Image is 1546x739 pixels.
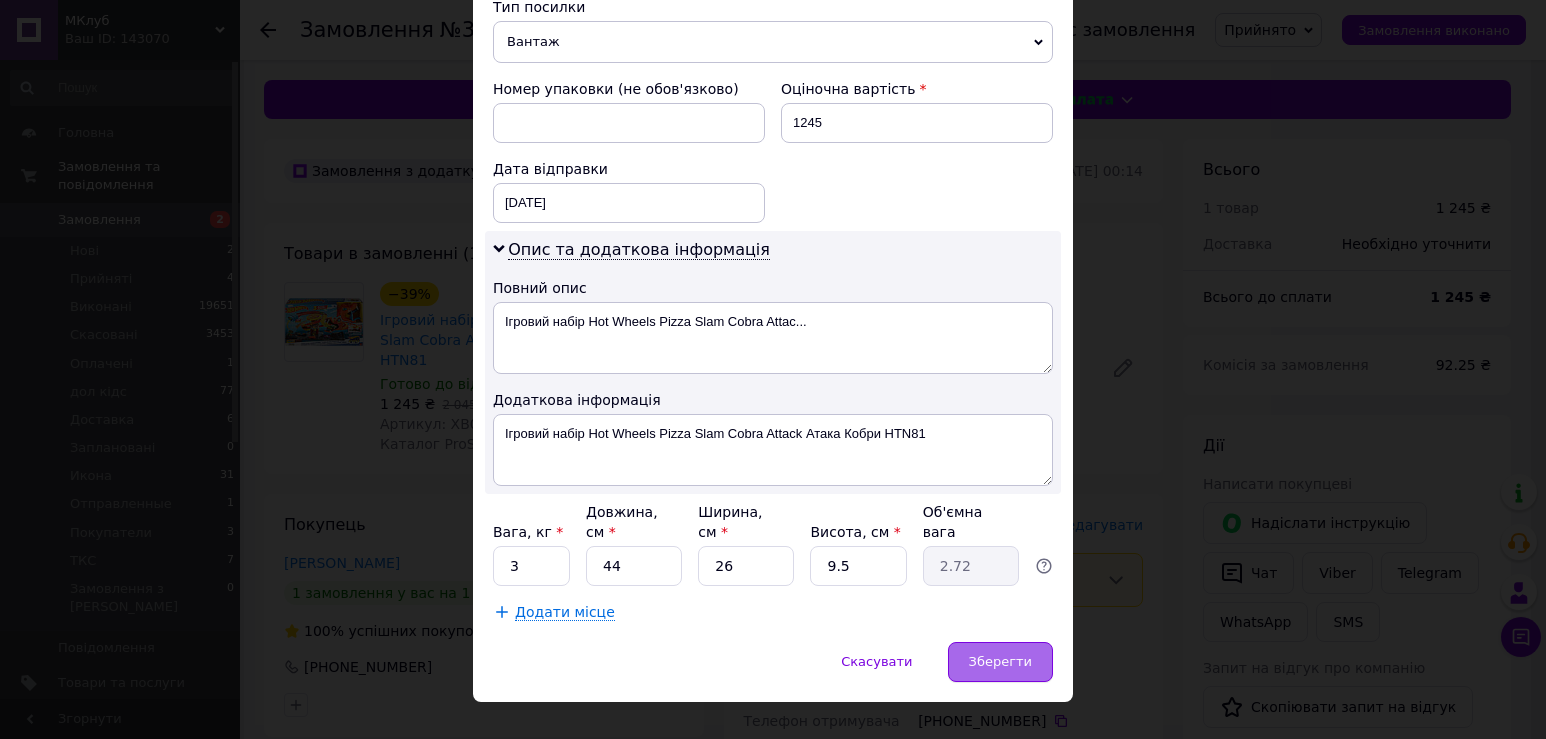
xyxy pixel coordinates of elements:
[810,524,900,540] label: Висота, см
[493,390,1053,410] div: Додаткова інформація
[493,21,1053,63] span: Вантаж
[841,654,912,669] span: Скасувати
[781,79,1053,99] div: Оціночна вартість
[493,524,563,540] label: Вага, кг
[969,654,1032,669] span: Зберегти
[493,79,765,99] div: Номер упаковки (не обов'язково)
[923,502,1019,542] div: Об'ємна вага
[586,504,658,540] label: Довжина, см
[698,504,762,540] label: Ширина, см
[493,302,1053,374] textarea: Ігровий набір Hot Wheels Pizza Slam Cobra Attac...
[515,604,615,621] span: Додати місце
[493,159,765,179] div: Дата відправки
[493,278,1053,298] div: Повний опис
[508,240,770,260] span: Опис та додаткова інформація
[493,414,1053,486] textarea: Ігровий набір Hot Wheels Pizza Slam Cobra Attack Атака Кобри HTN81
